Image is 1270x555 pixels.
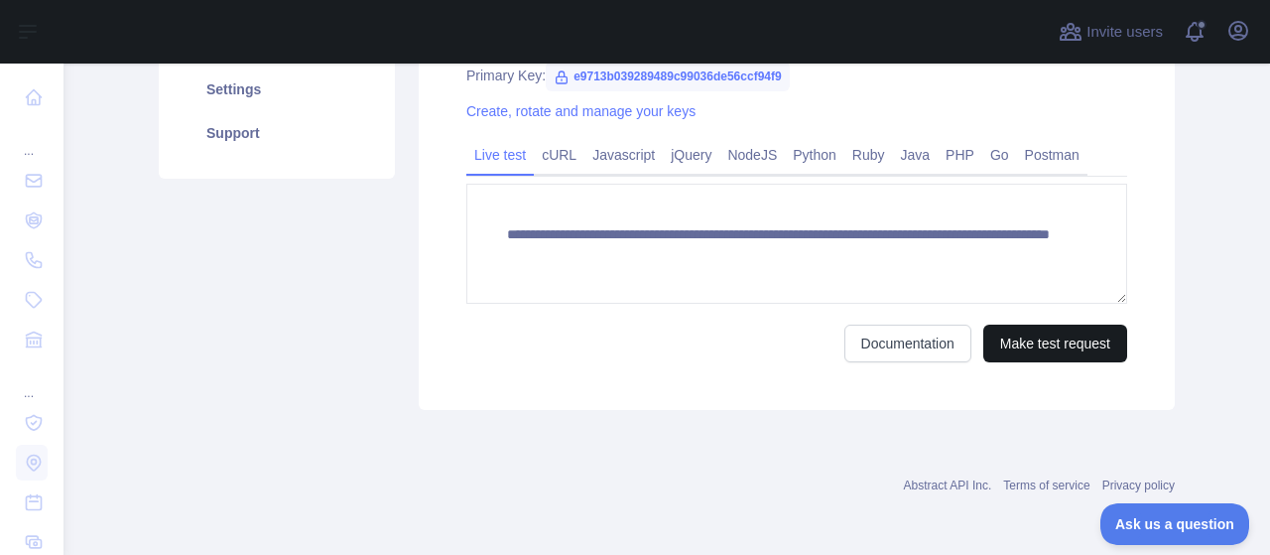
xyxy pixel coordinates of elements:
[466,103,696,119] a: Create, rotate and manage your keys
[466,66,1127,85] div: Primary Key:
[1102,479,1175,492] a: Privacy policy
[983,325,1127,362] button: Make test request
[1100,503,1250,545] iframe: Toggle Customer Support
[466,139,534,171] a: Live test
[844,139,893,171] a: Ruby
[1055,16,1167,48] button: Invite users
[1017,139,1087,171] a: Postman
[938,139,982,171] a: PHP
[844,325,971,362] a: Documentation
[1086,21,1163,44] span: Invite users
[1003,479,1089,492] a: Terms of service
[534,139,584,171] a: cURL
[982,139,1017,171] a: Go
[546,62,790,91] span: e9713b039289489c99036de56ccf94f9
[16,361,48,401] div: ...
[584,139,663,171] a: Javascript
[904,479,992,492] a: Abstract API Inc.
[893,139,939,171] a: Java
[16,119,48,159] div: ...
[663,139,719,171] a: jQuery
[719,139,785,171] a: NodeJS
[183,68,371,111] a: Settings
[785,139,844,171] a: Python
[183,111,371,155] a: Support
